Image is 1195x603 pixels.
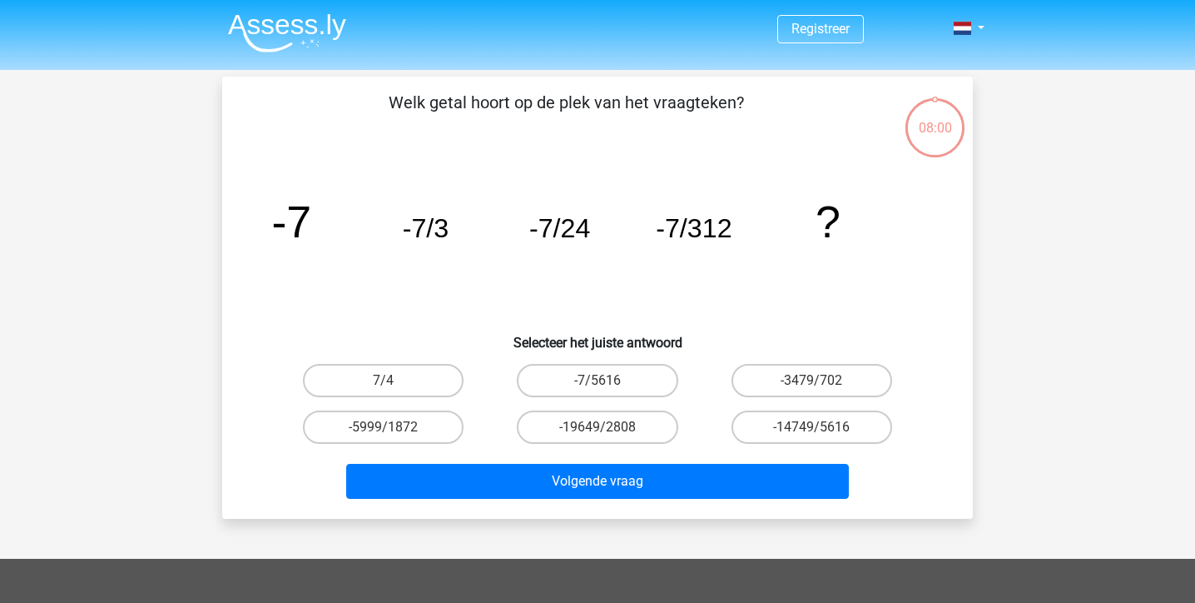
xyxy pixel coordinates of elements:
h6: Selecteer het juiste antwoord [249,321,946,351]
button: Volgende vraag [346,464,850,499]
label: -5999/1872 [303,411,464,444]
p: Welk getal hoort op de plek van het vraagteken? [249,90,884,140]
tspan: -7/312 [656,213,731,243]
label: -19649/2808 [517,411,677,444]
tspan: -7/3 [403,213,449,243]
label: -14749/5616 [731,411,892,444]
label: -7/5616 [517,364,677,397]
label: 7/4 [303,364,464,397]
tspan: -7 [271,197,311,247]
tspan: -7/24 [529,213,590,243]
tspan: ? [816,197,840,247]
div: 08:00 [904,97,966,138]
a: Registreer [791,21,850,37]
img: Assessly [228,13,346,52]
label: -3479/702 [731,364,892,397]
